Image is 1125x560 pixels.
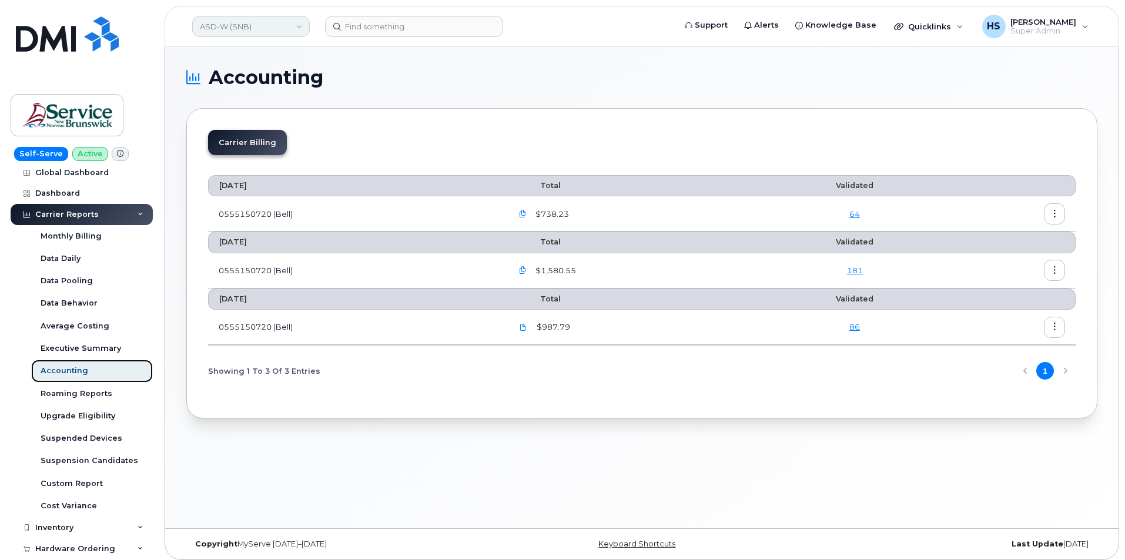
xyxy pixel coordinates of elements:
[186,539,490,549] div: MyServe [DATE]–[DATE]
[195,539,237,548] strong: Copyright
[209,69,323,86] span: Accounting
[1036,362,1054,380] button: Page 1
[208,362,320,380] span: Showing 1 To 3 Of 3 Entries
[1012,539,1063,548] strong: Last Update
[764,289,945,310] th: Validated
[793,539,1097,549] div: [DATE]
[512,181,561,190] span: Total
[208,196,501,232] td: 0555150720 (Bell)
[598,539,675,548] a: Keyboard Shortcuts
[533,209,569,220] span: $738.23
[764,175,945,196] th: Validated
[764,232,945,253] th: Validated
[208,232,501,253] th: [DATE]
[208,310,501,345] td: 0555150720 (Bell)
[847,266,863,275] a: 181
[512,294,561,303] span: Total
[534,321,570,333] span: $987.79
[849,322,860,331] a: 86
[512,237,561,246] span: Total
[208,175,501,196] th: [DATE]
[208,289,501,310] th: [DATE]
[533,265,576,276] span: $1,580.55
[849,209,860,219] a: 64
[512,317,534,337] a: PDF_555150720_005_0000000000.pdf
[208,253,501,289] td: 0555150720 (Bell)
